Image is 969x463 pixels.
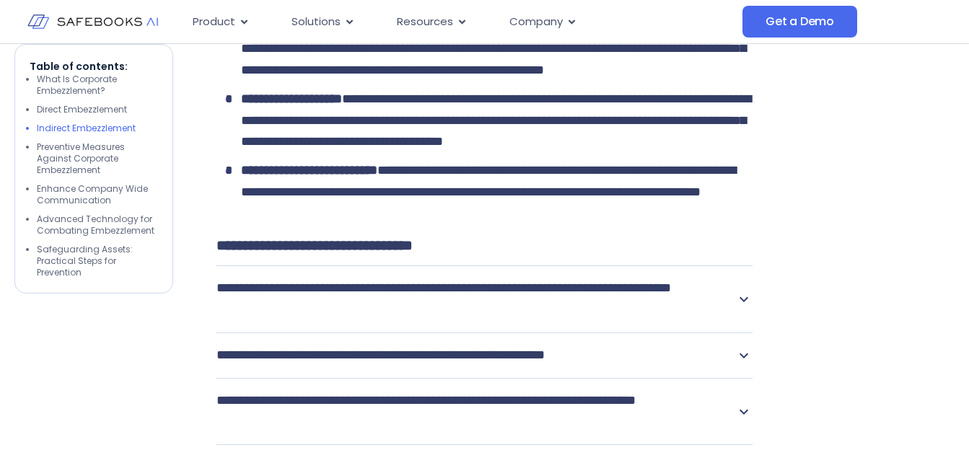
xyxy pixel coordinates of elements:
li: What Is Corporate Embezzlement? [37,74,158,97]
nav: Menu [181,8,742,36]
div: Menu Toggle [181,8,742,36]
p: Table of contents: [30,59,158,74]
li: Preventive Measures Against Corporate Embezzlement [37,141,158,176]
li: Enhance Company Wide Communication [37,183,158,206]
li: Direct Embezzlement [37,104,158,115]
li: Advanced Technology for Combating Embezzlement [37,213,158,237]
span: Company [509,14,563,30]
a: Get a Demo [742,6,857,38]
span: Solutions [291,14,341,30]
li: Safeguarding Assets: Practical Steps for Prevention [37,244,158,278]
span: Get a Demo [766,14,834,29]
span: Resources [397,14,453,30]
li: Indirect Embezzlement [37,123,158,134]
span: Product [193,14,235,30]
